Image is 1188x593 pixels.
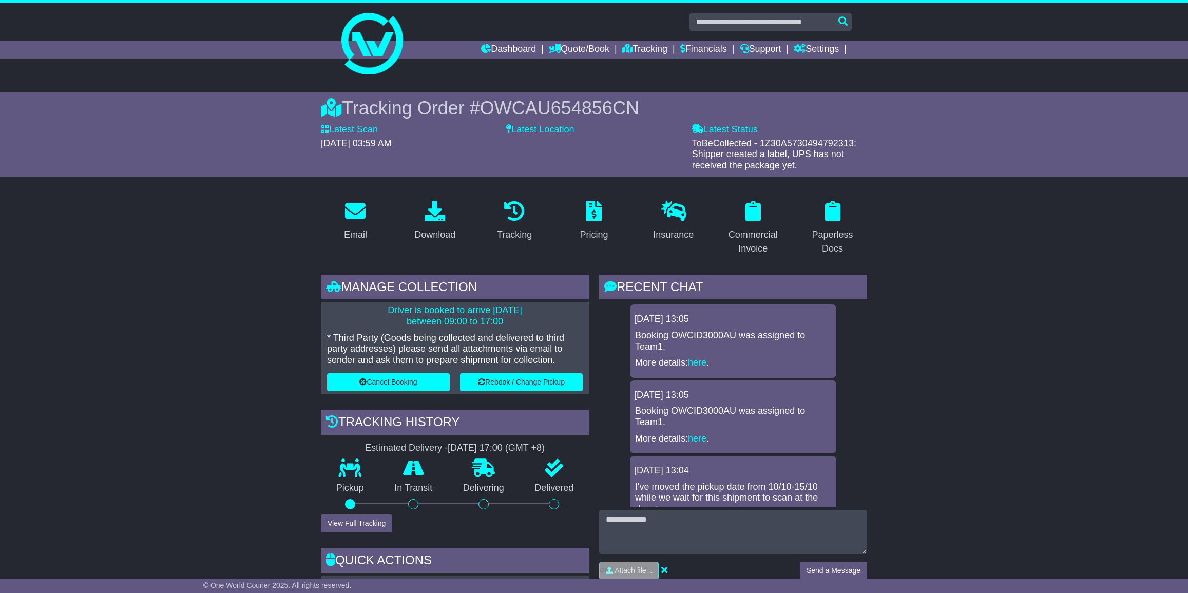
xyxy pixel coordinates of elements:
div: Estimated Delivery - [321,443,589,454]
div: RECENT CHAT [599,275,867,302]
button: Send a Message [800,562,867,580]
label: Latest Location [506,124,574,136]
p: Booking OWCID3000AU was assigned to Team1. [635,406,831,428]
a: Financials [680,41,727,59]
p: Delivered [520,483,589,494]
p: Booking OWCID3000AU was assigned to Team1. [635,330,831,352]
p: I've moved the pickup date from 10/10-15/10 while we wait for this shipment to scan at the depot. [635,482,831,515]
button: Rebook / Change Pickup [460,373,583,391]
p: Delivering [448,483,520,494]
div: Commercial Invoice [725,228,781,256]
div: Tracking Order # [321,97,867,119]
a: Tracking [622,41,667,59]
div: Tracking history [321,410,589,437]
a: Quote/Book [549,41,609,59]
a: here [688,433,706,444]
a: Support [740,41,781,59]
div: [DATE] 13:04 [634,465,832,476]
button: Cancel Booking [327,373,450,391]
p: More details: . [635,433,831,445]
div: Insurance [653,228,694,242]
a: Pricing [573,197,615,245]
p: In Transit [379,483,448,494]
label: Latest Status [692,124,758,136]
a: Tracking [490,197,539,245]
a: Dashboard [481,41,536,59]
a: Paperless Docs [798,197,867,259]
a: here [688,357,706,368]
div: Tracking [497,228,532,242]
div: Download [414,228,455,242]
div: [DATE] 13:05 [634,314,832,325]
div: [DATE] 13:05 [634,390,832,401]
a: Commercial Invoice [718,197,788,259]
p: Driver is booked to arrive [DATE] between 09:00 to 17:00 [327,305,583,327]
p: More details: . [635,357,831,369]
p: * Third Party (Goods being collected and delivered to third party addresses) please send all atta... [327,333,583,366]
span: © One World Courier 2025. All rights reserved. [203,581,352,589]
span: [DATE] 03:59 AM [321,138,392,148]
a: Download [408,197,462,245]
label: Latest Scan [321,124,378,136]
a: Insurance [646,197,700,245]
span: OWCAU654856CN [480,98,639,119]
div: Quick Actions [321,548,589,576]
div: Email [344,228,367,242]
div: Paperless Docs [804,228,860,256]
div: Pricing [580,228,608,242]
p: Pickup [321,483,379,494]
span: ToBeCollected - 1Z30A5730494792313: Shipper created a label, UPS has not received the package yet. [692,138,856,170]
div: Manage collection [321,275,589,302]
div: [DATE] 17:00 (GMT +8) [448,443,545,454]
a: Settings [794,41,839,59]
button: View Full Tracking [321,514,392,532]
a: Email [337,197,374,245]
